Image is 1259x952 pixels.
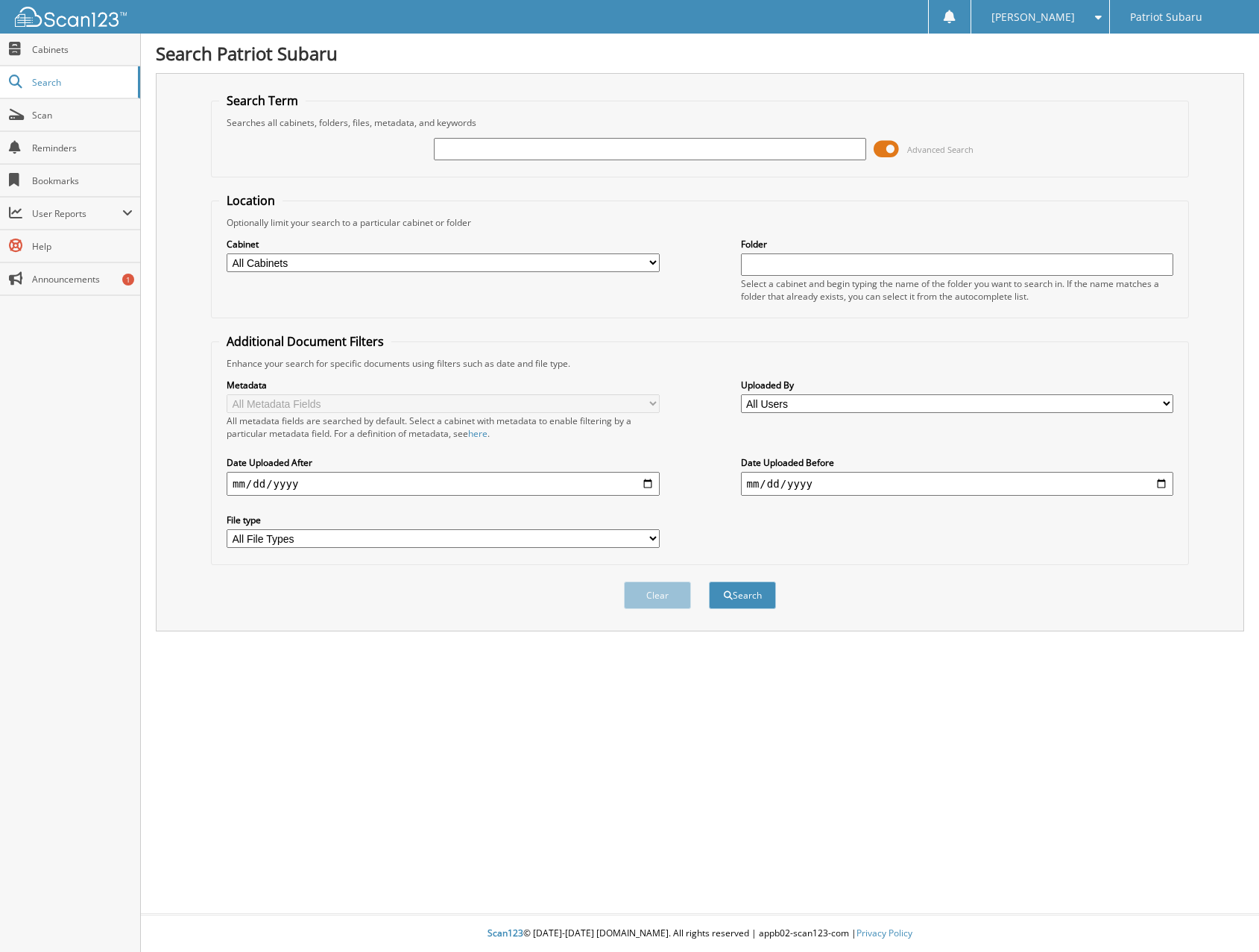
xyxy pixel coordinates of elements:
[487,927,523,939] span: Scan123
[741,379,1174,391] label: Uploaded By
[624,581,691,609] button: Clear
[856,927,912,939] a: Privacy Policy
[141,915,1259,952] div: © [DATE]-[DATE] [DOMAIN_NAME]. All rights reserved | appb02-scan123-com |
[991,13,1075,22] span: [PERSON_NAME]
[219,116,1181,129] div: Searches all cabinets, folders, files, metadata, and keywords
[227,379,660,391] label: Metadata
[32,240,133,253] span: Help
[32,43,133,56] span: Cabinets
[227,238,660,250] label: Cabinet
[227,472,660,496] input: start
[227,514,660,526] label: File type
[32,142,133,154] span: Reminders
[219,333,391,350] legend: Additional Document Filters
[741,472,1174,496] input: end
[907,144,974,155] span: Advanced Search
[741,277,1174,303] div: Select a cabinet and begin typing the name of the folder you want to search in. If the name match...
[741,456,1174,469] label: Date Uploaded Before
[741,238,1174,250] label: Folder
[468,427,487,440] a: here
[709,581,776,609] button: Search
[32,174,133,187] span: Bookmarks
[219,92,306,109] legend: Search Term
[15,7,127,27] img: scan123-logo-white.svg
[219,192,283,209] legend: Location
[32,76,130,89] span: Search
[32,109,133,122] span: Scan
[227,456,660,469] label: Date Uploaded After
[122,274,134,286] div: 1
[219,357,1181,370] div: Enhance your search for specific documents using filters such as date and file type.
[219,216,1181,229] div: Optionally limit your search to a particular cabinet or folder
[156,41,1244,66] h1: Search Patriot Subaru
[32,207,122,220] span: User Reports
[32,273,133,286] span: Announcements
[1130,13,1202,22] span: Patriot Subaru
[227,414,660,440] div: All metadata fields are searched by default. Select a cabinet with metadata to enable filtering b...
